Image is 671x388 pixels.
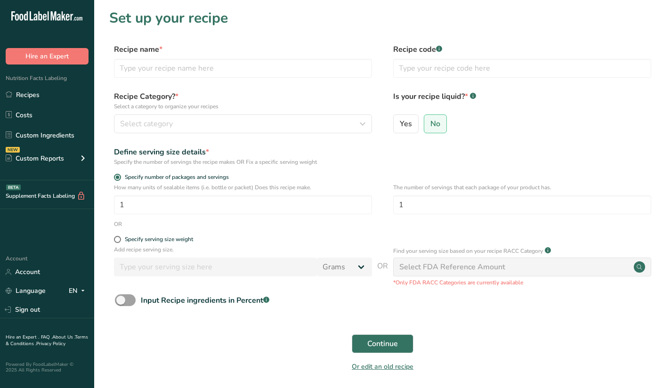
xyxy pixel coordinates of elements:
p: Add recipe serving size. [114,245,372,254]
div: Select FDA Reference Amount [399,261,505,273]
div: Specify the number of servings the recipe makes OR Fix a specific serving weight [114,158,372,166]
span: No [430,119,440,129]
p: The number of servings that each package of your product has. [393,183,651,192]
label: Recipe code [393,44,651,55]
div: Define serving size details [114,146,372,158]
p: How many units of sealable items (i.e. bottle or packet) Does this recipe make. [114,183,372,192]
input: Type your serving size here [114,258,317,276]
button: Select category [114,114,372,133]
label: Recipe Category? [114,91,372,111]
input: Type your recipe code here [393,59,651,78]
span: OR [377,260,388,287]
button: Continue [352,334,413,353]
span: Select category [120,118,173,129]
a: Hire an Expert . [6,334,39,340]
a: Terms & Conditions . [6,334,88,347]
div: BETA [6,185,21,190]
div: Specify serving size weight [125,236,193,243]
span: Yes [400,119,412,129]
span: Specify number of packages and servings [121,174,229,181]
input: Type your recipe name here [114,59,372,78]
div: OR [114,220,122,228]
button: Hire an Expert [6,48,89,65]
a: About Us . [52,334,75,340]
label: Is your recipe liquid? [393,91,651,111]
div: Input Recipe ingredients in Percent [141,295,269,306]
a: Or edit an old recipe [352,362,413,371]
h1: Set up your recipe [109,8,656,29]
div: EN [69,285,89,297]
div: NEW [6,147,20,153]
span: Continue [367,338,398,349]
p: Select a category to organize your recipes [114,102,372,111]
div: Custom Reports [6,154,64,163]
p: Find your serving size based on your recipe RACC Category [393,247,543,255]
label: Recipe name [114,44,372,55]
div: Powered By FoodLabelMaker © 2025 All Rights Reserved [6,362,89,373]
a: Privacy Policy [36,340,65,347]
p: *Only FDA RACC Categories are currently available [393,278,651,287]
a: Language [6,283,46,299]
a: FAQ . [41,334,52,340]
